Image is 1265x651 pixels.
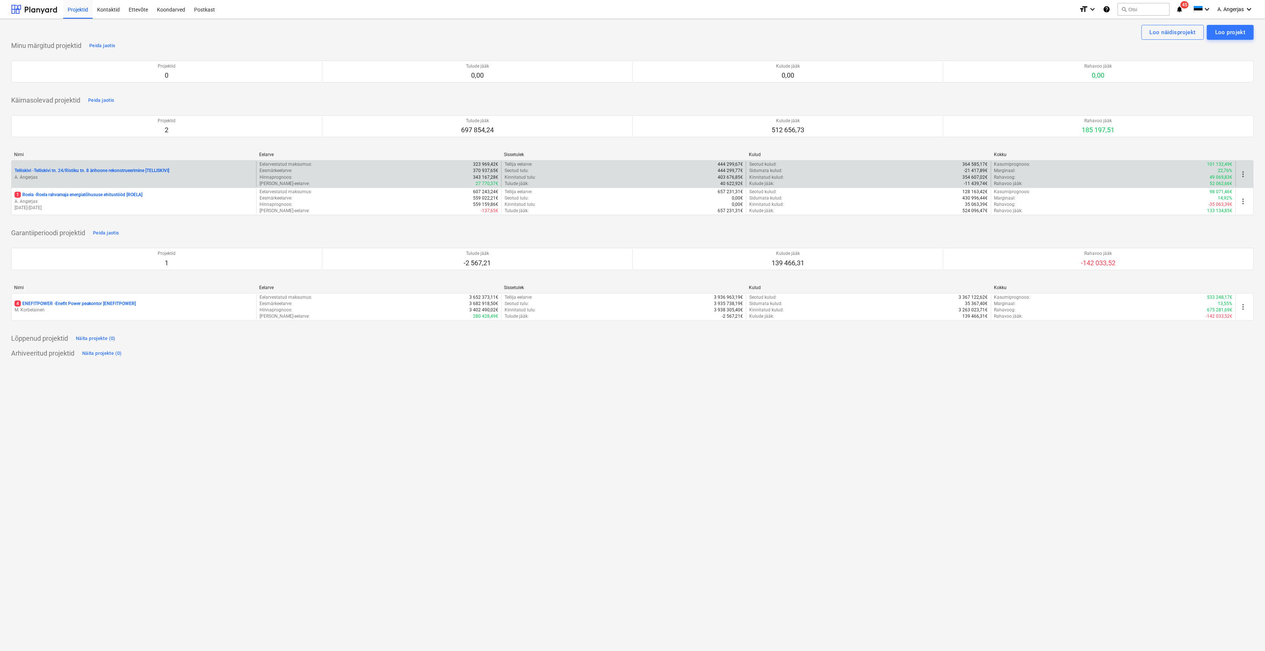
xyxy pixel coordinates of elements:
p: 524 096,47€ [963,208,988,214]
div: Telliskivi -Telliskivi tn. 24/Ristiku tn. 8 ärihoone rekonstrueerimine [TELLISKIVI]A. Angerjas [15,168,253,180]
button: Loo projekt [1207,25,1254,40]
p: 3 402 490,02€ [469,307,498,313]
p: A. Angerjas [15,198,253,205]
p: Projektid [158,250,176,257]
span: search [1121,6,1127,12]
p: 3 263 023,71€ [959,307,988,313]
span: more_vert [1239,170,1248,179]
p: Seotud tulu : [505,195,529,201]
p: Arhiveeritud projektid [11,349,74,358]
p: 49 069,83€ [1210,174,1233,181]
p: Kinnitatud tulu : [505,307,536,313]
button: Peida jaotis [86,94,116,106]
button: Näita projekte (0) [80,347,124,359]
p: Tulude jääk : [505,208,529,214]
p: 370 937,65€ [473,168,498,174]
p: Eesmärkeelarve : [260,195,292,201]
div: Peida jaotis [88,96,114,105]
p: Minu märgitud projektid [11,41,81,50]
p: Kinnitatud kulud : [749,307,784,313]
p: Hinnaprognoos : [260,307,292,313]
p: Eelarvestatud maksumus : [260,294,312,301]
div: Eelarve [259,152,498,157]
i: notifications [1176,5,1183,14]
p: Sidumata kulud : [749,168,782,174]
p: Kasumiprognoos : [994,294,1030,301]
p: 607 243,24€ [473,189,498,195]
p: 0,00€ [732,201,743,208]
p: 98 071,46€ [1210,189,1233,195]
p: 280 428,49€ [473,313,498,320]
p: -11 439,74€ [964,181,988,187]
p: Seotud kulud : [749,161,777,168]
div: Loo projekt [1215,27,1246,37]
p: 1 [158,259,176,268]
p: Tellija eelarve : [505,189,532,195]
span: 1 [15,192,21,198]
p: -142 033,52€ [1206,313,1233,320]
div: Kokku [994,152,1233,157]
p: Kulude jääk : [749,313,774,320]
p: Rahavoo jääk [1085,63,1112,69]
p: Rahavoo jääk [1081,250,1116,257]
p: Rahavoog : [994,201,1016,208]
p: 139 466,31 [772,259,804,268]
p: A. Angerjas [15,174,253,181]
p: 27 770,37€ [476,181,498,187]
p: 657 231,31€ [718,189,743,195]
p: 13,55% [1218,301,1233,307]
p: 3 652 373,11€ [469,294,498,301]
p: 40 622,92€ [720,181,743,187]
p: Seotud tulu : [505,301,529,307]
p: [DATE] - [DATE] [15,205,253,211]
p: -2 567,21 [464,259,491,268]
div: Näita projekte (0) [76,334,116,343]
p: -137,65€ [481,208,498,214]
p: Kulude jääk [772,250,804,257]
p: Eelarvestatud maksumus : [260,189,312,195]
p: 35 063,39€ [965,201,988,208]
p: Hinnaprognoos : [260,174,292,181]
p: 697 854,24 [461,126,494,135]
p: 444 299,77€ [718,168,743,174]
button: Loo näidisprojekt [1142,25,1204,40]
p: Kulude jääk : [749,181,774,187]
p: 364 585,17€ [963,161,988,168]
p: 512 656,73 [772,126,804,135]
p: Kasumiprognoos : [994,161,1030,168]
p: Seotud kulud : [749,189,777,195]
p: 3 936 963,19€ [714,294,743,301]
p: Marginaal : [994,301,1016,307]
p: Kinnitatud kulud : [749,174,784,181]
p: 444 299,67€ [718,161,743,168]
div: 4ENEFITPOWER -Enefit Power peakontor [ENEFITPOWER]M. Korbelainen [15,301,253,313]
p: Marginaal : [994,195,1016,201]
p: 0,00€ [732,195,743,201]
p: Tulude jääk [461,118,494,124]
div: Kulud [749,285,988,290]
p: 430 996,44€ [963,195,988,201]
p: 323 969,42€ [473,161,498,168]
p: 3 682 918,50€ [469,301,498,307]
p: Eesmärkeelarve : [260,168,292,174]
p: Kinnitatud tulu : [505,201,536,208]
i: keyboard_arrow_down [1203,5,1212,14]
p: Lõppenud projektid [11,334,68,343]
p: -2 567,21€ [722,313,743,320]
p: 354 607,02€ [963,174,988,181]
p: Hinnaprognoos : [260,201,292,208]
p: Eesmärkeelarve : [260,301,292,307]
i: keyboard_arrow_down [1088,5,1097,14]
div: Loo näidisprojekt [1150,27,1196,37]
p: Seotud kulud : [749,294,777,301]
p: 133 134,85€ [1207,208,1233,214]
p: Kinnitatud tulu : [505,174,536,181]
p: Rahavoog : [994,307,1016,313]
span: A. Angerjas [1218,6,1244,12]
p: 0,00 [466,71,489,80]
p: 3 367 122,62€ [959,294,988,301]
p: Kulude jääk [776,63,800,69]
p: M. Korbelainen [15,307,253,313]
p: 22,76% [1218,168,1233,174]
p: Seotud tulu : [505,168,529,174]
